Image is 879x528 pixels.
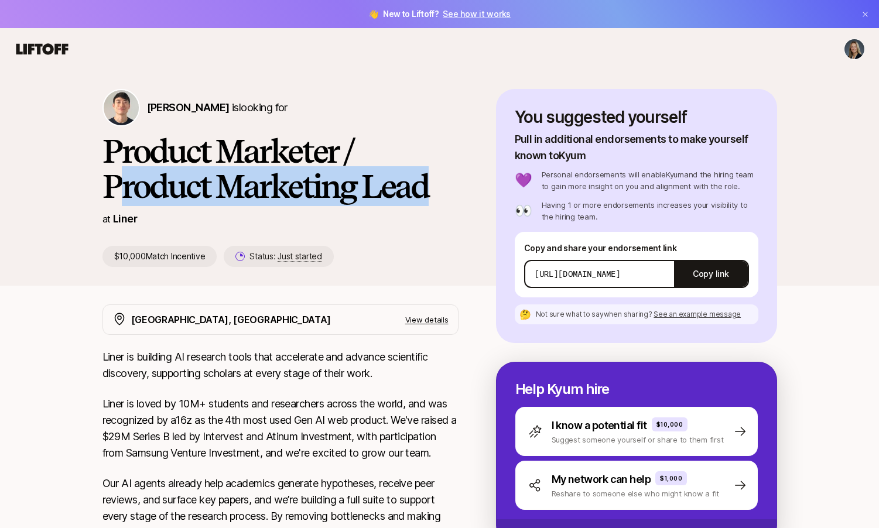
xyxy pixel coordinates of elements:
p: 🤔 [519,310,531,319]
span: Just started [278,251,322,262]
p: $10,000 [656,420,683,429]
p: Status: [249,249,321,263]
a: Liner [113,212,137,225]
p: You suggested yourself [515,108,758,126]
p: My network can help [552,471,651,488]
span: [PERSON_NAME] [147,101,230,114]
p: is looking for [147,100,288,116]
span: 👋 New to Liftoff? [368,7,511,21]
p: 💜 [515,173,532,187]
p: Personal endorsements will enable Kyum and the hiring team to gain more insight on you and alignm... [542,169,758,192]
p: Having 1 or more endorsements increases your visibility to the hiring team. [542,199,758,222]
p: $1,000 [660,474,682,483]
a: See how it works [443,9,511,19]
p: Copy and share your endorsement link [524,241,749,255]
p: I know a potential fit [552,417,647,434]
p: Liner is loved by 10M+ students and researchers across the world, and was recognized by a16z as t... [102,396,459,461]
p: Suggest someone yourself or share to them first [552,434,724,445]
img: Marina Shabanov [844,39,864,59]
button: Marina Shabanov [844,39,865,60]
span: See an example message [654,310,741,318]
p: Help Kyum hire [515,381,758,397]
p: View details [405,314,449,325]
h1: Product Marketer / Product Marketing Lead [102,133,459,204]
p: Liner is building AI research tools that accelerate and advance scientific discovery, supporting ... [102,349,459,382]
p: Pull in additional endorsements to make yourself known to Kyum [515,131,758,164]
p: Not sure what to say when sharing ? [536,309,741,320]
p: [URL][DOMAIN_NAME] [535,268,621,280]
button: Copy link [674,258,747,290]
p: Reshare to someone else who might know a fit [552,488,720,499]
img: Kyum Kim [104,90,139,125]
p: [GEOGRAPHIC_DATA], [GEOGRAPHIC_DATA] [131,312,331,327]
p: $10,000 Match Incentive [102,246,217,267]
p: 👀 [515,204,532,218]
p: at [102,211,111,227]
